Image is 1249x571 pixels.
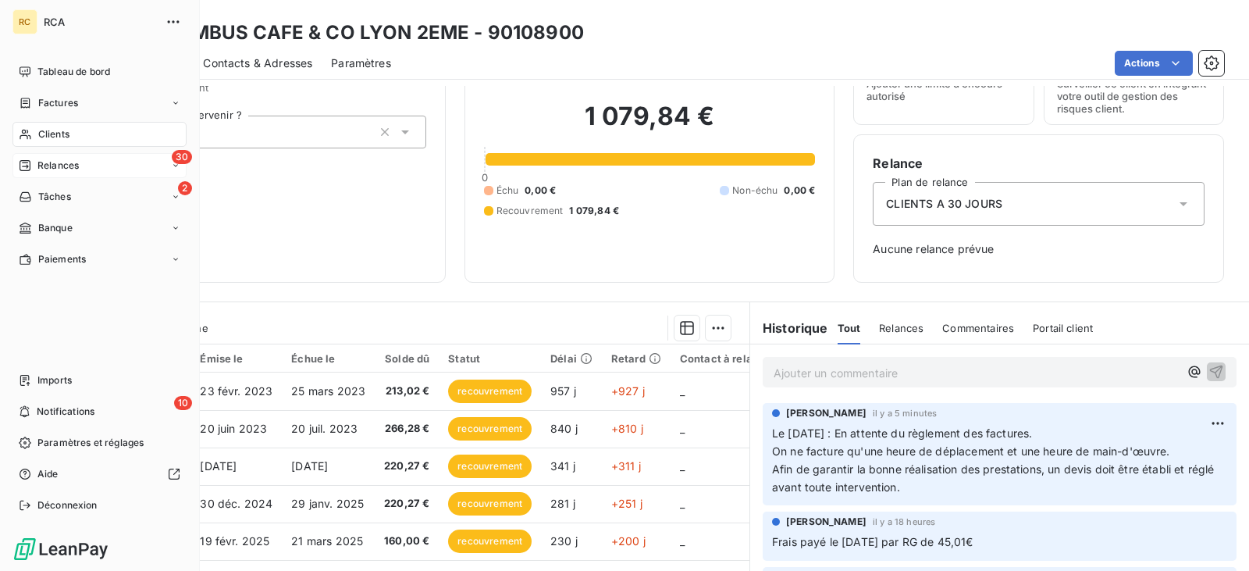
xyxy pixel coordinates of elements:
div: Solde dû [384,352,429,365]
span: recouvrement [448,417,532,441]
span: 30 déc. 2024 [200,497,272,510]
span: 230 j [550,534,578,548]
span: Banque [38,221,73,235]
span: 21 mars 2025 [291,534,363,548]
span: recouvrement [448,530,532,553]
span: Notifications [37,405,94,419]
span: Commentaires [942,322,1014,334]
span: 23 févr. 2023 [200,384,272,398]
span: Tâches [38,190,71,204]
div: Retard [611,352,661,365]
span: il y a 18 heures [873,517,935,526]
div: Échue le [291,352,365,365]
span: Échu [496,184,519,198]
span: 0,00 € [784,184,815,198]
span: Paramètres [331,55,391,71]
div: Statut [448,352,532,365]
span: [PERSON_NAME] [786,515,866,529]
span: _ [680,422,685,435]
span: CLIENTS A 30 JOURS [886,196,1002,212]
span: +251 j [611,497,642,510]
span: Le [DATE] : En attente du règlement des factures. On ne facture qu'une heure de déplacement et un... [772,426,1218,494]
span: 341 j [550,459,575,473]
img: Logo LeanPay [12,537,109,562]
span: 160,00 € [384,534,429,549]
span: +927 j [611,384,645,398]
span: 1 079,84 € [569,204,619,218]
span: [PERSON_NAME] [786,406,866,420]
h6: Relance [873,154,1205,173]
span: Contacts & Adresses [203,55,312,71]
span: 281 j [550,497,575,510]
span: 25 mars 2023 [291,384,365,398]
span: +200 j [611,534,646,548]
h2: 1 079,84 € [484,101,816,148]
span: Factures [38,96,78,110]
div: Délai [550,352,592,365]
span: Propriétés Client [126,81,426,103]
span: 2 [178,181,192,195]
span: Aide [37,467,59,481]
span: 840 j [550,422,578,435]
span: Déconnexion [37,498,98,512]
h6: Historique [750,319,828,337]
iframe: Intercom live chat [1196,518,1233,555]
span: Ajouter une limite d’encours autorisé [866,77,1020,102]
span: +311 j [611,459,641,473]
span: 266,28 € [384,421,429,437]
span: _ [680,534,685,548]
span: Frais payé le [DATE] par RG de 45,01€ [772,535,973,548]
div: Contact à relancer [680,352,795,365]
span: 0,00 € [525,184,556,198]
div: RC [12,9,37,34]
span: 19 févr. 2025 [200,534,269,548]
span: [DATE] [291,459,328,473]
h3: COLUMBUS CAFE & CO LYON 2EME - 90108900 [137,19,584,47]
span: _ [680,497,685,510]
span: RCA [44,16,156,28]
span: +810 j [611,422,643,435]
span: Portail client [1033,322,1093,334]
span: Aucune relance prévue [873,241,1205,257]
span: 10 [174,396,192,410]
span: _ [680,384,685,398]
span: 30 [172,150,192,164]
span: recouvrement [448,492,532,516]
span: Clients [38,127,69,141]
div: Émise le [200,352,272,365]
span: Paramètres et réglages [37,436,144,450]
button: Actions [1115,51,1193,76]
span: 0 [482,171,488,184]
span: il y a 5 minutes [873,409,937,418]
span: 220,27 € [384,496,429,512]
a: Aide [12,462,187,487]
span: Non-échu [732,184,778,198]
span: Surveiller ce client en intégrant votre outil de gestion des risques client. [1057,77,1211,115]
span: Relances [37,159,79,173]
span: Tout [838,322,861,334]
span: 20 juil. 2023 [291,422,358,435]
span: 29 janv. 2025 [291,497,364,510]
span: Paiements [38,252,86,266]
span: 213,02 € [384,384,429,399]
span: Recouvrement [496,204,564,218]
span: Imports [37,373,72,387]
span: 20 juin 2023 [200,422,267,435]
span: recouvrement [448,380,532,403]
span: recouvrement [448,455,532,478]
span: Tableau de bord [37,65,110,79]
span: Relances [879,322,923,334]
span: [DATE] [200,459,237,473]
span: 957 j [550,384,576,398]
span: 220,27 € [384,459,429,474]
span: _ [680,459,685,473]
